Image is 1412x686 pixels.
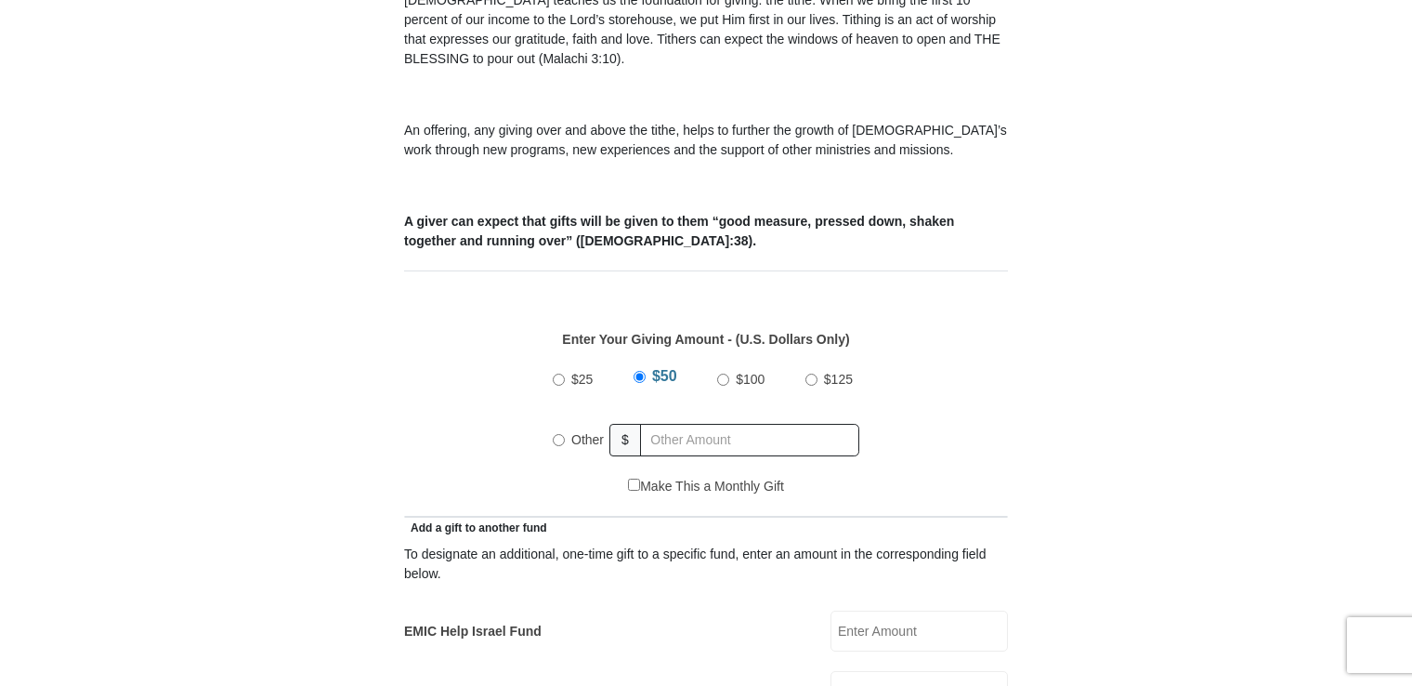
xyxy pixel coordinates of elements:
[562,332,849,347] strong: Enter Your Giving Amount - (U.S. Dollars Only)
[571,432,604,447] span: Other
[571,372,593,387] span: $25
[404,545,1008,584] div: To designate an additional, one-time gift to a specific fund, enter an amount in the correspondin...
[652,368,677,384] span: $50
[404,521,547,534] span: Add a gift to another fund
[830,611,1008,652] input: Enter Amount
[628,479,640,491] input: Make This a Monthly Gift
[640,424,859,456] input: Other Amount
[609,424,641,456] span: $
[404,121,1008,160] p: An offering, any giving over and above the tithe, helps to further the growth of [DEMOGRAPHIC_DAT...
[404,622,542,641] label: EMIC Help Israel Fund
[628,477,784,496] label: Make This a Monthly Gift
[736,372,765,387] span: $100
[824,372,853,387] span: $125
[404,214,954,248] b: A giver can expect that gifts will be given to them “good measure, pressed down, shaken together ...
